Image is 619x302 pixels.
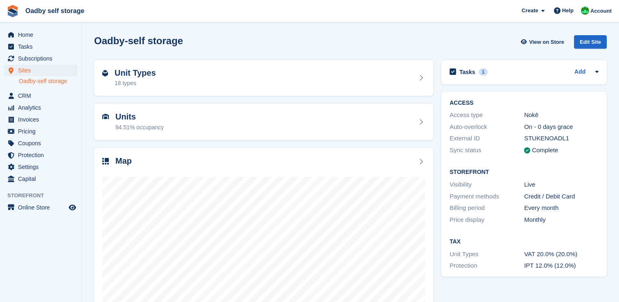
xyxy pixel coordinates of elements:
a: menu [4,173,77,185]
span: Sites [18,65,67,76]
div: Every month [524,203,599,213]
a: menu [4,202,77,213]
h2: ACCESS [450,100,599,106]
a: Unit Types 18 types [94,60,433,96]
div: VAT 20.0% (20.0%) [524,250,599,259]
a: Preview store [68,203,77,212]
div: On - 0 days grace [524,122,599,132]
div: Unit Types [450,250,524,259]
img: map-icn-33ee37083ee616e46c38cad1a60f524a97daa1e2b2c8c0bc3eb3415660979fc1.svg [102,158,109,165]
span: Subscriptions [18,53,67,64]
div: Price display [450,215,524,225]
a: Edit Site [574,35,607,52]
span: Online Store [18,202,67,213]
div: Monthly [524,215,599,225]
a: menu [4,65,77,76]
span: Invoices [18,114,67,125]
div: Payment methods [450,192,524,201]
span: Account [590,7,612,15]
div: Protection [450,261,524,270]
div: Edit Site [574,35,607,49]
h2: Unit Types [115,68,156,78]
img: Stephanie [581,7,589,15]
a: Add [574,68,585,77]
div: Visibility [450,180,524,189]
img: stora-icon-8386f47178a22dfd0bd8f6a31ec36ba5ce8667c1dd55bd0f319d3a0aa187defe.svg [7,5,19,17]
span: Home [18,29,67,41]
span: Storefront [7,192,81,200]
div: Sync status [450,146,524,155]
div: Complete [532,146,558,155]
div: IPT 12.0% (12.0%) [524,261,599,270]
span: Protection [18,149,67,161]
span: Settings [18,161,67,173]
a: menu [4,149,77,161]
a: View on Store [520,35,567,49]
img: unit-type-icn-2b2737a686de81e16bb02015468b77c625bbabd49415b5ef34ead5e3b44a266d.svg [102,70,108,77]
span: Coupons [18,137,67,149]
a: menu [4,114,77,125]
h2: Oadby-self storage [94,35,183,46]
h2: Tasks [459,68,475,76]
div: Nokē [524,110,599,120]
a: menu [4,126,77,137]
span: Analytics [18,102,67,113]
h2: Tax [450,239,599,245]
a: menu [4,161,77,173]
div: 94.51% occupancy [115,123,164,132]
a: Units 94.51% occupancy [94,104,433,140]
h2: Map [115,156,132,166]
div: 18 types [115,79,156,88]
a: Oadby-self storage [19,77,77,85]
span: View on Store [529,38,564,46]
a: Oadby self storage [22,4,88,18]
a: menu [4,102,77,113]
span: CRM [18,90,67,101]
span: Pricing [18,126,67,137]
a: menu [4,90,77,101]
img: unit-icn-7be61d7bf1b0ce9d3e12c5938cc71ed9869f7b940bace4675aadf7bd6d80202e.svg [102,114,109,119]
a: menu [4,41,77,52]
div: Live [524,180,599,189]
div: Auto-overlock [450,122,524,132]
span: Capital [18,173,67,185]
div: 1 [479,68,488,76]
div: STUKENOADL1 [524,134,599,143]
a: menu [4,137,77,149]
span: Create [522,7,538,15]
div: Access type [450,110,524,120]
h2: Units [115,112,164,122]
div: Credit / Debit Card [524,192,599,201]
a: menu [4,53,77,64]
span: Help [562,7,574,15]
span: Tasks [18,41,67,52]
h2: Storefront [450,169,599,176]
div: External ID [450,134,524,143]
a: menu [4,29,77,41]
div: Billing period [450,203,524,213]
